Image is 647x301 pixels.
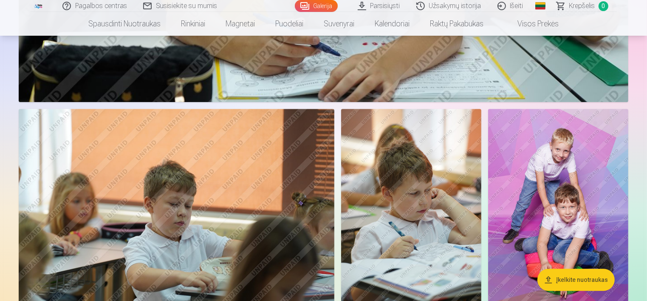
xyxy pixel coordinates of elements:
button: Įkelkite nuotraukas [537,269,615,291]
img: /fa2 [34,3,43,9]
a: Kalendoriai [364,12,420,36]
a: Rinkiniai [171,12,215,36]
a: Raktų pakabukas [420,12,494,36]
a: Magnetai [215,12,265,36]
a: Puodeliai [265,12,314,36]
a: Visos prekės [494,12,569,36]
a: Spausdinti nuotraukas [78,12,171,36]
span: Krepšelis [569,1,595,11]
a: Suvenyrai [314,12,364,36]
span: 0 [599,1,608,11]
